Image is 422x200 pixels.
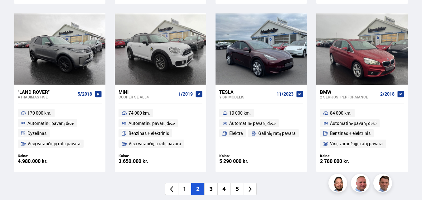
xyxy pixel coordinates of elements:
[27,109,51,117] span: 170 000 km.
[380,92,395,97] span: 2/2018
[27,130,46,137] span: Dyzelinas
[217,183,230,195] li: 4
[119,154,161,158] div: Kaina:
[330,140,383,147] span: Visų varančiųjų ratų pavara
[320,158,349,164] font: 2 780 000 kr.
[27,140,80,147] span: Visų varančiųjų ratų pavara
[330,109,352,117] span: 84 000 km.
[330,120,376,127] span: Automatinė pavarų dėžė
[329,175,348,193] img: nhp88E3Fdnt1Opn2.png
[316,85,408,172] a: BMW 2 serijos IPERFORMANCE 2/2018 84 000 km. Automatinė pavarų dėžė Benzinas + elektrinis Visų va...
[374,175,393,193] img: FbJEzSuNWCJXmdc-.webp
[320,89,377,95] div: BMW
[229,109,251,117] span: 19 000 km.
[229,130,243,137] span: Elektra
[219,89,274,95] div: Tesla
[178,92,193,97] span: 1/2019
[27,120,74,127] span: Automatinė pavarų dėžė
[129,140,181,147] span: Visų varančiųjų ratų pavara
[18,154,60,158] div: Kaina:
[320,154,362,158] div: Kaina:
[277,92,293,97] span: 11/2023
[191,183,204,195] li: 2
[78,92,92,97] span: 5/2018
[129,120,175,127] span: Automatinė pavarų dėžė
[216,85,307,172] a: Tesla Y SR modelis 11/2023 19 000 km. Automatinė pavarų dėžė Elektra Galinių ratų pavara Kaina: 5...
[14,85,105,172] a: "Land Rover" Atradimas HSE 5/2018 170 000 km. Automatinė pavarų dėžė Dyzelinas Visų varančiųjų ra...
[18,89,75,95] div: "Land Rover"
[258,130,296,137] span: Galinių ratų pavara
[219,154,261,158] div: Kaina:
[129,130,169,137] span: Benzinas + elektrinis
[330,130,371,137] span: Benzinas + elektrinis
[219,95,274,99] div: Y SR modelis
[229,120,276,127] span: Automatinė pavarų dėžė
[18,95,75,99] div: Atradimas HSE
[320,95,377,99] div: 2 serijos IPERFORMANCE
[204,183,217,195] li: 3
[115,85,206,172] a: Mini Cooper SE ALL4 1/2019 74 000 km. Automatinė pavarų dėžė Benzinas + elektrinis Visų varančiųj...
[219,158,249,164] font: 5 290 000 kr.
[230,183,244,195] li: 5
[119,158,148,164] font: 3.650.000 kr.
[119,95,176,99] div: Cooper SE ALL4
[18,158,48,164] font: 4.980.000 kr.
[352,175,371,193] img: siFngHWaQ9KaOqBr.png
[5,2,24,21] button: Atidarykite "LiveChat" pokalbių sąsają
[178,183,191,195] li: 1
[119,89,176,95] div: Mini
[129,109,150,117] span: 74 000 km.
